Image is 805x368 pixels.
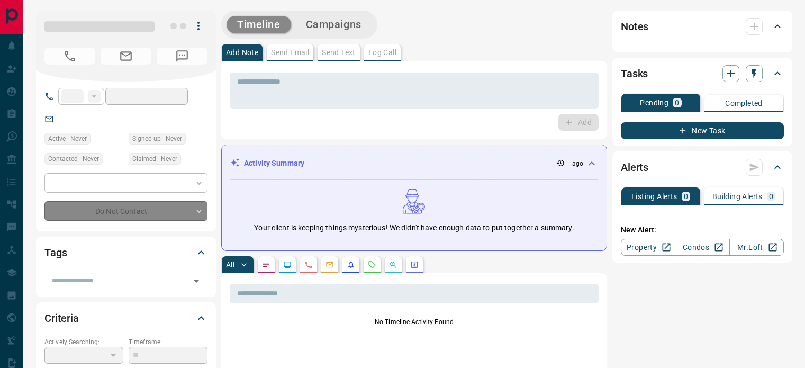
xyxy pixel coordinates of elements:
[325,261,334,269] svg: Emails
[410,261,419,269] svg: Agent Actions
[61,114,66,123] a: --
[129,337,207,347] p: Timeframe:
[621,14,784,39] div: Notes
[262,261,270,269] svg: Notes
[621,225,784,236] p: New Alert:
[226,49,258,56] p: Add Note
[769,193,773,200] p: 0
[244,158,304,169] p: Activity Summary
[283,261,292,269] svg: Lead Browsing Activity
[621,155,784,180] div: Alerts
[230,154,598,173] div: Activity Summary-- ago
[729,239,784,256] a: Mr.Loft
[48,154,99,164] span: Contacted - Never
[44,306,207,331] div: Criteria
[132,154,177,164] span: Claimed - Never
[368,261,376,269] svg: Requests
[226,261,234,268] p: All
[227,16,291,33] button: Timeline
[621,159,648,176] h2: Alerts
[347,261,355,269] svg: Listing Alerts
[44,201,207,221] div: Do Not Contact
[157,48,207,65] span: No Number
[675,239,729,256] a: Condos
[189,274,204,289] button: Open
[44,244,67,261] h2: Tags
[132,133,182,144] span: Signed up - Never
[44,337,123,347] p: Actively Searching:
[101,48,151,65] span: No Email
[295,16,372,33] button: Campaigns
[631,193,677,200] p: Listing Alerts
[44,48,95,65] span: No Number
[640,99,668,106] p: Pending
[621,122,784,139] button: New Task
[684,193,688,200] p: 0
[725,100,763,107] p: Completed
[621,239,675,256] a: Property
[48,133,87,144] span: Active - Never
[675,99,679,106] p: 0
[44,310,79,327] h2: Criteria
[621,18,648,35] h2: Notes
[712,193,763,200] p: Building Alerts
[389,261,397,269] svg: Opportunities
[254,222,574,234] p: Your client is keeping things mysterious! We didn't have enough data to put together a summary.
[304,261,313,269] svg: Calls
[44,240,207,265] div: Tags
[621,65,648,82] h2: Tasks
[230,317,599,327] p: No Timeline Activity Found
[567,159,583,168] p: -- ago
[621,61,784,86] div: Tasks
